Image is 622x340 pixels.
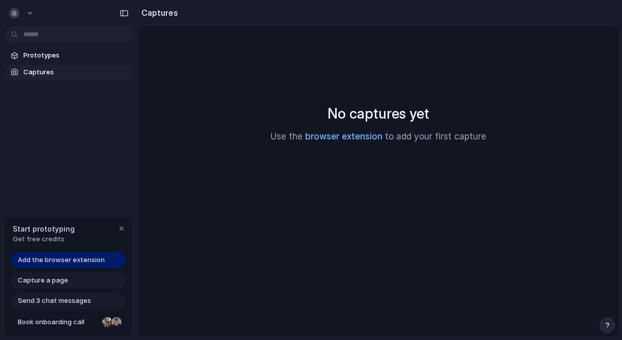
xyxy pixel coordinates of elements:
[101,316,113,328] div: Nicole Kubica
[23,50,128,61] span: Prototypes
[305,131,382,141] a: browser extension
[18,296,91,306] span: Send 3 chat messages
[271,130,486,144] p: Use the to add your first capture
[13,223,75,234] span: Start prototyping
[328,103,429,124] h2: No captures yet
[110,316,123,328] div: Christian Iacullo
[137,7,178,19] h2: Captures
[23,67,128,77] span: Captures
[5,48,132,63] a: Prototypes
[18,317,98,327] span: Book onboarding call
[11,314,126,330] a: Book onboarding call
[5,65,132,80] a: Captures
[13,234,75,244] span: Get free credits
[18,275,68,286] span: Capture a page
[18,255,105,265] span: Add the browser extension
